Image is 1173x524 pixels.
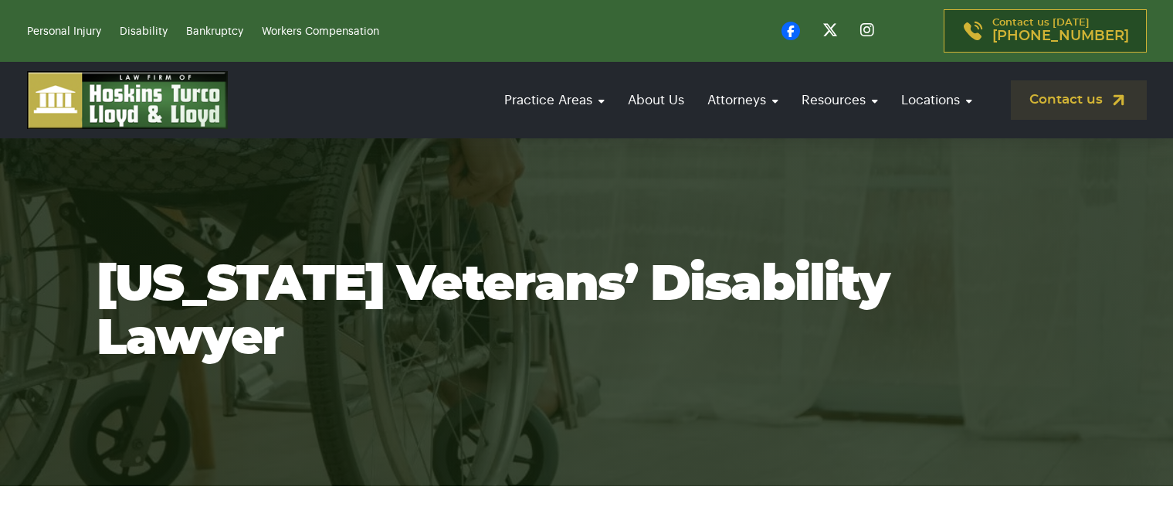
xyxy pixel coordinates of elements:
[262,26,379,37] a: Workers Compensation
[27,71,228,129] img: logo
[186,26,243,37] a: Bankruptcy
[120,26,168,37] a: Disability
[620,78,692,122] a: About Us
[893,78,980,122] a: Locations
[1011,80,1147,120] a: Contact us
[27,26,101,37] a: Personal Injury
[497,78,612,122] a: Practice Areas
[992,18,1129,44] p: Contact us [DATE]
[944,9,1147,53] a: Contact us [DATE][PHONE_NUMBER]
[794,78,886,122] a: Resources
[992,29,1129,44] span: [PHONE_NUMBER]
[97,258,1077,366] h1: [US_STATE] Veterans’ Disability Lawyer
[700,78,786,122] a: Attorneys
